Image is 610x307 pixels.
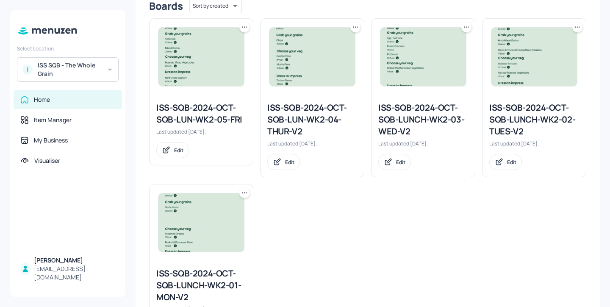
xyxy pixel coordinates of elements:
img: 2025-08-18-17555156034397a24z0u3nef.jpeg [158,193,244,252]
div: ISS-SQB-2024-OCT-SQB-LUN-WK2-04-THUR-V2 [267,102,357,137]
div: Last updated [DATE]. [156,128,246,135]
img: 2025-08-18-17555161502042b6zt78j3sb.jpeg [380,28,466,86]
div: Last updated [DATE]. [378,140,468,147]
div: Home [34,95,50,104]
div: Visualiser [34,156,60,165]
div: ISS SQB - The Whole Grain [38,61,102,78]
div: ISS-SQB-2024-OCT-SQB-LUNCH-WK2-03-WED-V2 [378,102,468,137]
img: 2025-07-11-1752230883433q1gq09z3txc.jpeg [158,28,244,86]
div: Last updated [DATE]. [489,140,579,147]
div: Edit [396,159,405,166]
div: I [22,64,33,75]
div: My Business [34,136,68,145]
div: Select Location [17,45,119,52]
div: ISS-SQB-2024-OCT-SQB-LUN-WK2-05-FRI [156,102,246,126]
div: Edit [507,159,516,166]
div: [PERSON_NAME] [34,256,115,265]
img: 2025-08-21-1755770086765e8z9eue2m3n.jpeg [269,28,355,86]
div: Edit [285,159,294,166]
div: ISS-SQB-2024-OCT-SQB-LUNCH-WK2-01-MON-V2 [156,268,246,303]
div: Item Manager [34,116,72,124]
div: Last updated [DATE]. [267,140,357,147]
div: [EMAIL_ADDRESS][DOMAIN_NAME] [34,265,115,282]
div: ISS-SQB-2024-OCT-SQB-LUNCH-WK2-02-TUES-V2 [489,102,579,137]
div: Edit [174,147,183,154]
img: 2025-09-05-17570848260472vxlk8l1v7l.jpeg [491,28,577,86]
